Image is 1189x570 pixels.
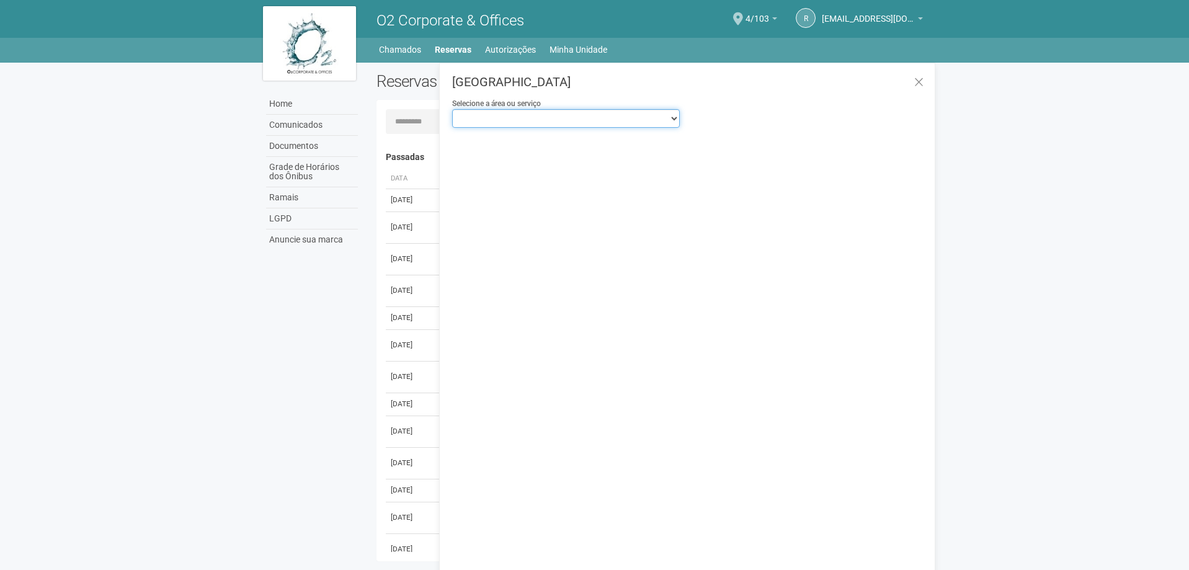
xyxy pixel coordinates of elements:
td: [DATE] [386,243,435,275]
td: [DATE] [386,329,435,361]
td: [DATE] [386,416,435,447]
span: 4/103 [746,2,769,24]
td: Sala de Reunião Interna 1 Bloco 4 (até 30 pessoas) [435,212,793,243]
td: [DATE] [386,447,435,479]
td: [DATE] [386,306,435,329]
td: [DATE] [386,212,435,243]
a: Comunicados [266,115,358,136]
label: Selecione a área ou serviço [452,98,541,109]
a: Grade de Horários dos Ônibus [266,157,358,187]
td: [DATE] [386,502,435,533]
td: Sala de Reunião Interna 2 Bloco 2 (até 50 pessoas) [435,502,793,533]
a: r [796,8,816,28]
td: Sala de Reunião Interna 1 Bloco 4 (até 30 pessoas) [435,275,793,306]
th: Data [386,169,435,189]
a: Autorizações [485,41,536,58]
td: Sala de Reunião Interna 1 Bloco 4 (até 30 pessoas) [435,329,793,361]
th: Área ou Serviço [435,169,793,189]
h2: Reservas [376,72,642,91]
td: Área Coffee Break (Pré-Função) Bloco 4 [435,243,793,275]
td: [DATE] [386,189,435,212]
td: Sala de Reunião Interna 2 Bloco 2 (até 30 pessoas) [435,479,793,502]
td: Sala de Reunião Interna 1 Bloco 4 (até 30 pessoas) [435,416,793,447]
a: Documentos [266,136,358,157]
a: Ramais [266,187,358,208]
h4: Passadas [386,153,917,162]
td: Sala de Reunião Interna 1 Bloco 4 (até 30 pessoas) [435,189,793,212]
td: Sala de Reunião Interna 1 Bloco 4 (até 30 pessoas) [435,361,793,393]
td: [DATE] [386,275,435,306]
a: 4/103 [746,16,777,25]
a: LGPD [266,208,358,229]
a: Home [266,94,358,115]
td: Sala de Reunião Interna 2 Bloco 2 (até 30 pessoas) [435,533,793,565]
a: [EMAIL_ADDRESS][DOMAIN_NAME] [822,16,923,25]
a: Minha Unidade [550,41,607,58]
a: Chamados [379,41,421,58]
td: Sala de Reunião Interna 1 Bloco 4 (até 30 pessoas) [435,393,793,416]
a: Anuncie sua marca [266,229,358,250]
img: logo.jpg [263,6,356,81]
td: [DATE] [386,533,435,565]
h3: [GEOGRAPHIC_DATA] [452,76,925,88]
a: Reservas [435,41,471,58]
span: riodejaneiro.o2corporate@regus.com [822,2,915,24]
td: Sala de Reunião Interna 1 Bloco 4 (até 30 pessoas) [435,306,793,329]
td: Sala de Reunião Interna 2 Bloco 2 (até 50 pessoas) [435,447,793,479]
span: O2 Corporate & Offices [376,12,524,29]
td: [DATE] [386,393,435,416]
td: [DATE] [386,479,435,502]
td: [DATE] [386,361,435,393]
